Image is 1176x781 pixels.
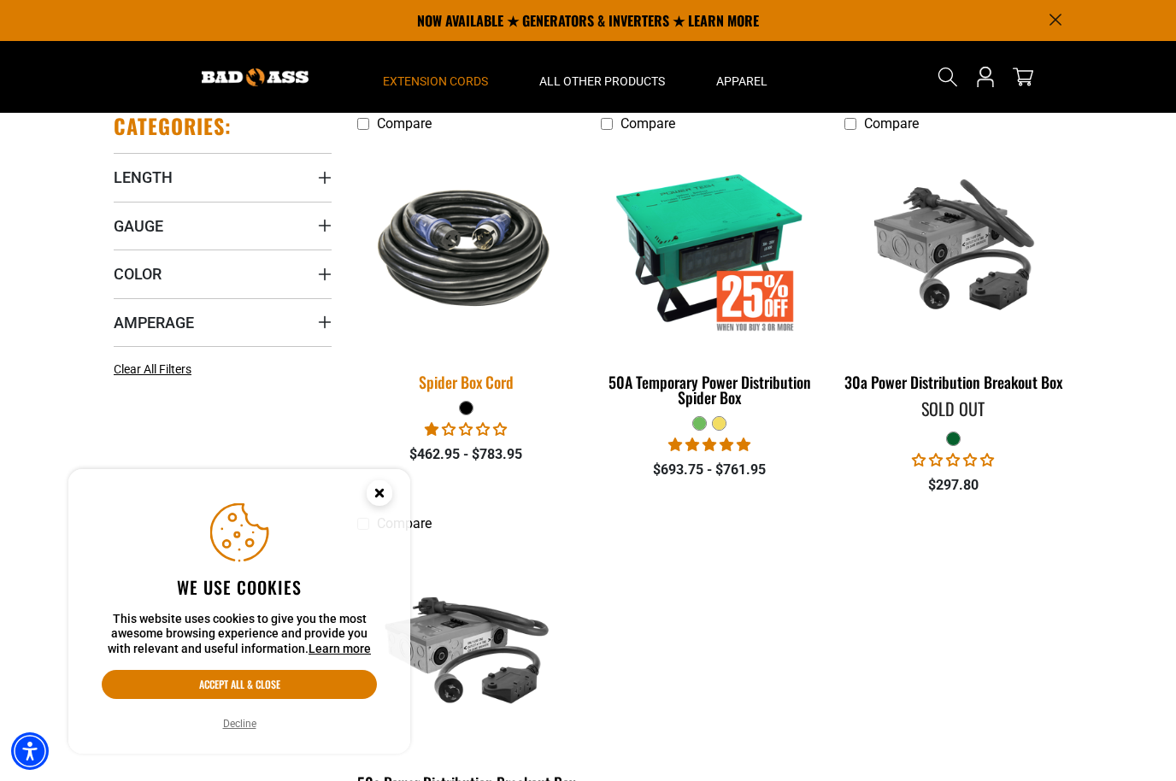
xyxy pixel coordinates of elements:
[844,374,1062,390] div: 30a Power Distribution Breakout Box
[114,202,332,250] summary: Gauge
[357,140,575,400] a: black Spider Box Cord
[102,576,377,598] h2: We use cookies
[691,41,793,113] summary: Apparel
[114,298,332,346] summary: Amperage
[114,250,332,297] summary: Color
[844,475,1062,496] div: $297.80
[357,41,514,113] summary: Extension Cords
[218,715,262,732] button: Decline
[347,174,586,320] img: black
[425,421,507,437] span: 1.00 stars
[844,140,1062,400] a: green 30a Power Distribution Breakout Box
[601,460,819,480] div: $693.75 - $761.95
[602,149,817,345] img: 50A Temporary Power Distribution Spider Box
[844,400,1062,417] div: Sold Out
[864,115,919,132] span: Compare
[845,149,1061,345] img: green
[601,374,819,405] div: 50A Temporary Power Distribution Spider Box
[114,113,232,139] h2: Categories:
[114,153,332,201] summary: Length
[934,63,961,91] summary: Search
[349,469,410,522] button: Close this option
[309,642,371,655] a: This website uses cookies to give you the most awesome browsing experience and provide you with r...
[114,167,173,187] span: Length
[102,612,377,657] p: This website uses cookies to give you the most awesome browsing experience and provide you with r...
[357,444,575,465] div: $462.95 - $783.95
[514,41,691,113] summary: All Other Products
[1009,67,1037,87] a: cart
[620,115,675,132] span: Compare
[601,140,819,415] a: 50A Temporary Power Distribution Spider Box 50A Temporary Power Distribution Spider Box
[68,469,410,755] aside: Cookie Consent
[716,73,767,89] span: Apparel
[114,264,162,284] span: Color
[359,549,574,745] img: green
[357,374,575,390] div: Spider Box Cord
[539,73,665,89] span: All Other Products
[202,68,309,86] img: Bad Ass Extension Cords
[383,73,488,89] span: Extension Cords
[114,216,163,236] span: Gauge
[668,437,750,453] span: 5.00 stars
[114,313,194,332] span: Amperage
[912,452,994,468] span: 0.00 stars
[377,115,432,132] span: Compare
[11,732,49,770] div: Accessibility Menu
[102,670,377,699] button: Accept all & close
[972,41,999,113] a: Open this option
[114,361,198,379] a: Clear All Filters
[114,362,191,376] span: Clear All Filters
